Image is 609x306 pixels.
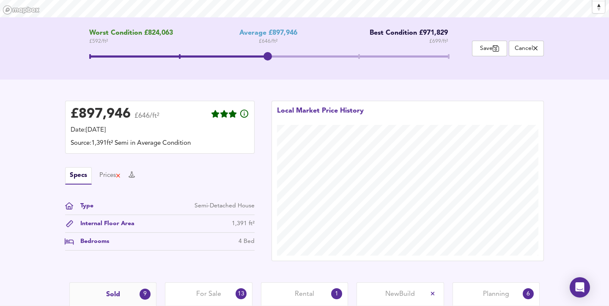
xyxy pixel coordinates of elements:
[74,219,134,228] div: Internal Floor Area
[134,113,159,125] span: £646/ft²
[140,289,151,300] div: 9
[74,201,93,210] div: Type
[483,289,509,299] span: Planning
[331,288,342,299] div: 1
[65,167,92,185] button: Specs
[195,201,255,210] div: Semi-Detached House
[71,139,249,148] div: Source: 1,391ft² Semi in Average Condition
[513,44,539,52] span: Cancel
[429,37,448,46] span: £ 699 / ft²
[89,29,173,37] span: Worst Condition £824,063
[3,5,40,15] a: Mapbox homepage
[239,237,255,246] div: 4 Bed
[196,289,221,299] span: For Sale
[259,37,277,46] span: £ 646 / ft²
[509,41,544,56] button: Cancel
[99,171,121,180] button: Prices
[239,29,297,37] div: Average £897,946
[74,237,109,246] div: Bedrooms
[232,219,255,228] div: 1,391 ft²
[71,108,131,121] div: £ 897,946
[385,289,415,299] span: New Build
[593,1,605,13] button: Reset bearing to north
[106,290,120,299] span: Sold
[523,288,534,299] div: 6
[295,289,314,299] span: Rental
[89,37,173,46] span: £ 592 / ft²
[277,106,364,125] div: Local Market Price History
[472,41,507,56] button: Save
[477,44,502,52] span: Save
[363,29,448,37] div: Best Condition £971,829
[71,126,249,135] div: Date: [DATE]
[570,277,590,298] div: Open Intercom Messenger
[236,288,247,299] div: 13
